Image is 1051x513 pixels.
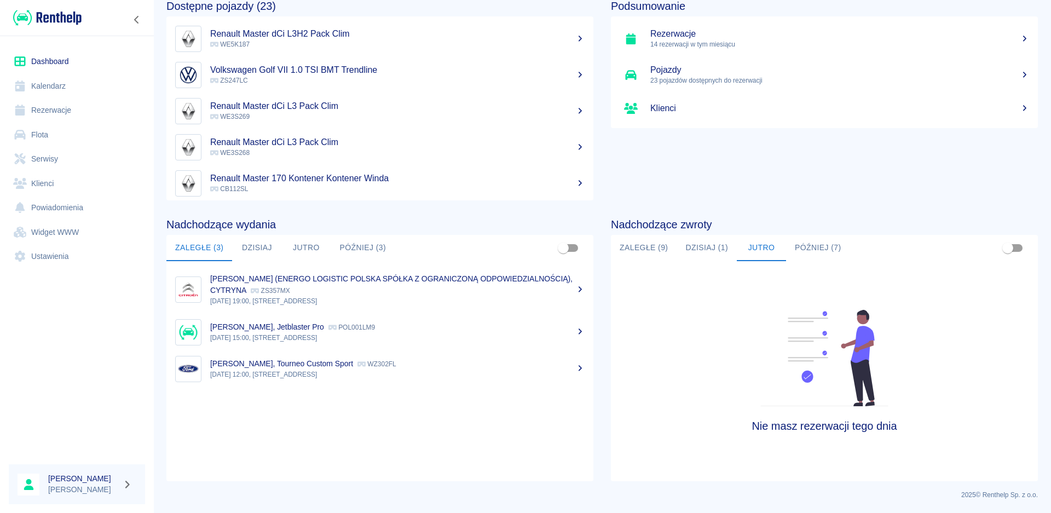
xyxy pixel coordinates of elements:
h5: Klienci [650,103,1029,114]
a: Rezerwacje [9,98,145,123]
a: ImageRenault Master dCi L3 Pack Clim WE3S269 [166,93,593,129]
span: WE5K187 [210,41,250,48]
p: POL001LM9 [328,324,375,331]
p: [PERSON_NAME], Jetblaster Pro [210,322,324,331]
p: 2025 © Renthelp Sp. z o.o. [166,490,1038,500]
span: WE3S268 [210,149,250,157]
a: ImageRenault Master dCi L3H2 Pack Clim WE5K187 [166,21,593,57]
a: Pojazdy23 pojazdów dostępnych do rezerwacji [611,57,1038,93]
p: [PERSON_NAME] [48,484,118,495]
h5: Renault Master 170 Kontener Kontener Winda [210,173,585,184]
p: [DATE] 12:00, [STREET_ADDRESS] [210,370,585,379]
p: [DATE] 19:00, [STREET_ADDRESS] [210,296,585,306]
h5: Volkswagen Golf VII 1.0 TSI BMT Trendline [210,65,585,76]
a: Rezerwacje14 rezerwacji w tym miesiącu [611,21,1038,57]
span: ZS247LC [210,77,248,84]
img: Image [178,137,199,158]
button: Jutro [281,235,331,261]
button: Zwiń nawigację [129,13,145,27]
a: Kalendarz [9,74,145,99]
p: [PERSON_NAME], Tourneo Custom Sport [210,359,353,368]
a: Ustawienia [9,244,145,269]
span: WE3S269 [210,113,250,120]
h5: Rezerwacje [650,28,1029,39]
p: 23 pojazdów dostępnych do rezerwacji [650,76,1029,85]
img: Fleet [754,310,895,406]
h5: Renault Master dCi L3 Pack Clim [210,137,585,148]
h4: Nadchodzące wydania [166,218,593,231]
a: Dashboard [9,49,145,74]
h4: Nie masz rezerwacji tego dnia [665,419,985,433]
img: Image [178,173,199,194]
button: Zaległe (3) [166,235,232,261]
p: 14 rezerwacji w tym miesiącu [650,39,1029,49]
button: Dzisiaj (1) [677,235,737,261]
img: Image [178,65,199,85]
img: Image [178,28,199,49]
p: ZS357MX [251,287,290,295]
h5: Pojazdy [650,65,1029,76]
a: Serwisy [9,147,145,171]
a: Klienci [9,171,145,196]
img: Renthelp logo [13,9,82,27]
a: Flota [9,123,145,147]
span: Pokaż przypisane tylko do mnie [553,238,574,258]
a: Widget WWW [9,220,145,245]
a: Powiadomienia [9,195,145,220]
button: Jutro [737,235,786,261]
a: Klienci [611,93,1038,124]
span: Pokaż przypisane tylko do mnie [997,238,1018,258]
h5: Renault Master dCi L3 Pack Clim [210,101,585,112]
a: Image[PERSON_NAME] (ENERGO LOGISTIC POLSKA SPÓŁKA Z OGRANICZONĄ ODPOWIEDZIALNOŚCIĄ), CYTRYNA ZS35... [166,266,593,314]
a: Image[PERSON_NAME], Jetblaster Pro POL001LM9[DATE] 15:00, [STREET_ADDRESS] [166,314,593,350]
a: ImageVolkswagen Golf VII 1.0 TSI BMT Trendline ZS247LC [166,57,593,93]
button: Dzisiaj [232,235,281,261]
p: WZ302FL [357,360,396,368]
button: Zaległe (9) [611,235,677,261]
img: Image [178,101,199,122]
button: Później (3) [331,235,395,261]
h5: Renault Master dCi L3H2 Pack Clim [210,28,585,39]
button: Później (7) [786,235,850,261]
h6: [PERSON_NAME] [48,473,118,484]
a: Renthelp logo [9,9,82,27]
a: ImageRenault Master dCi L3 Pack Clim WE3S268 [166,129,593,165]
p: [DATE] 15:00, [STREET_ADDRESS] [210,333,585,343]
span: CB112SL [210,185,248,193]
img: Image [178,279,199,300]
img: Image [178,359,199,379]
h4: Nadchodzące zwroty [611,218,1038,231]
p: [PERSON_NAME] (ENERGO LOGISTIC POLSKA SPÓŁKA Z OGRANICZONĄ ODPOWIEDZIALNOŚCIĄ), CYTRYNA [210,274,573,295]
a: Image[PERSON_NAME], Tourneo Custom Sport WZ302FL[DATE] 12:00, [STREET_ADDRESS] [166,350,593,387]
a: ImageRenault Master 170 Kontener Kontener Winda CB112SL [166,165,593,201]
img: Image [178,322,199,343]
